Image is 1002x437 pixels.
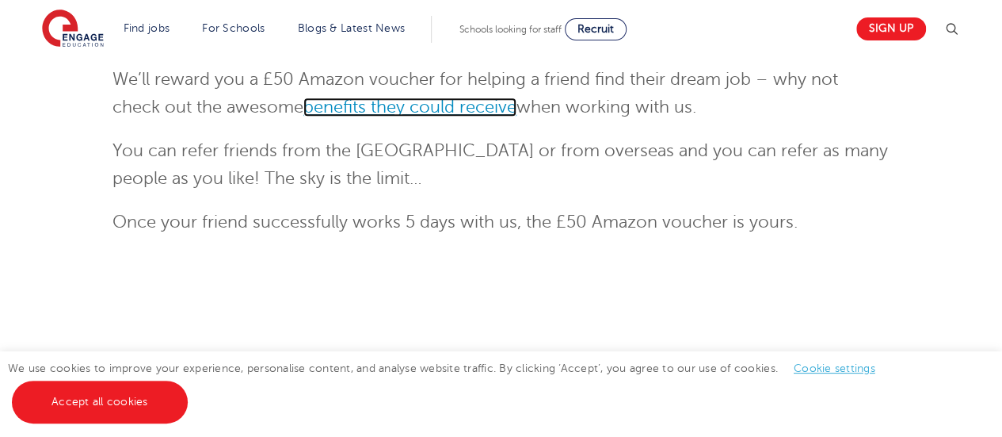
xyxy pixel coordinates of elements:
[298,22,406,34] a: Blogs & Latest News
[794,362,875,374] a: Cookie settings
[565,18,627,40] a: Recruit
[459,24,562,35] span: Schools looking for staff
[303,98,516,117] a: benefits they could receive
[124,22,170,34] a: Find jobs
[8,362,891,408] span: We use cookies to improve your experience, personalise content, and analyse website traffic. By c...
[202,22,265,34] a: For Schools
[112,209,890,236] p: Once your friend successfully works 5 days with us, the £50 Amazon voucher is yours.
[42,10,104,49] img: Engage Education
[112,66,890,121] p: We’ll reward you a £50 Amazon voucher for helping a friend find their dream job – why not check o...
[577,23,614,35] span: Recruit
[112,137,890,193] p: You can refer friends from the [GEOGRAPHIC_DATA] or from overseas and you can refer as many peopl...
[856,17,926,40] a: Sign up
[12,381,188,424] a: Accept all cookies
